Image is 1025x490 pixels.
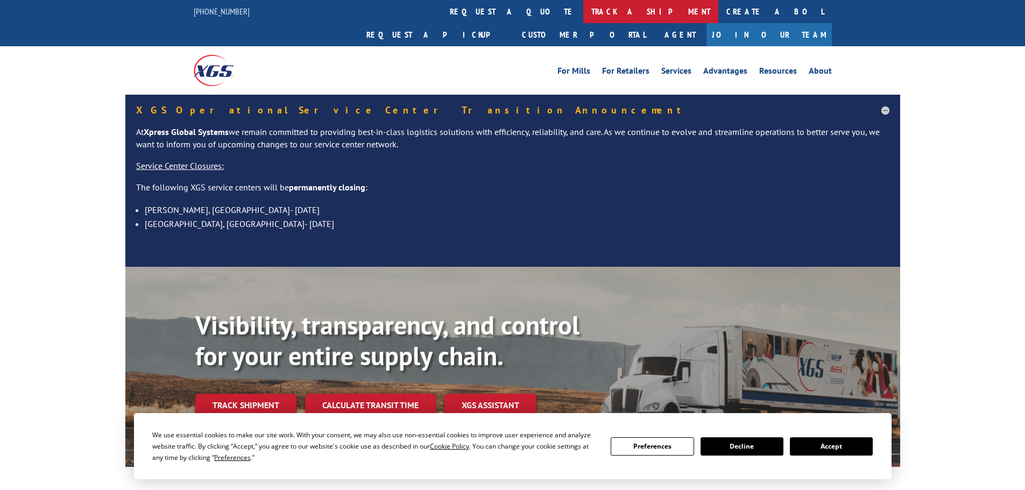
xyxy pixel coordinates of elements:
[809,67,832,79] a: About
[136,181,889,203] p: The following XGS service centers will be :
[602,67,649,79] a: For Retailers
[136,105,889,115] h5: XGS Operational Service Center Transition Announcement
[214,453,251,462] span: Preferences
[444,394,536,417] a: XGS ASSISTANT
[759,67,797,79] a: Resources
[611,437,694,456] button: Preferences
[145,217,889,231] li: [GEOGRAPHIC_DATA], [GEOGRAPHIC_DATA]- [DATE]
[654,23,706,46] a: Agent
[152,429,598,463] div: We use essential cookies to make our site work. With your consent, we may also use non-essential ...
[703,67,747,79] a: Advantages
[514,23,654,46] a: Customer Portal
[289,182,365,193] strong: permanently closing
[305,394,436,417] a: Calculate transit time
[145,203,889,217] li: [PERSON_NAME], [GEOGRAPHIC_DATA]- [DATE]
[136,126,889,160] p: At we remain committed to providing best-in-class logistics solutions with efficiency, reliabilit...
[144,126,229,137] strong: Xpress Global Systems
[136,160,224,171] u: Service Center Closures:
[430,442,469,451] span: Cookie Policy
[701,437,783,456] button: Decline
[661,67,691,79] a: Services
[358,23,514,46] a: Request a pickup
[790,437,873,456] button: Accept
[706,23,832,46] a: Join Our Team
[194,6,250,17] a: [PHONE_NUMBER]
[195,308,579,373] b: Visibility, transparency, and control for your entire supply chain.
[557,67,590,79] a: For Mills
[134,413,892,479] div: Cookie Consent Prompt
[195,394,296,416] a: Track shipment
